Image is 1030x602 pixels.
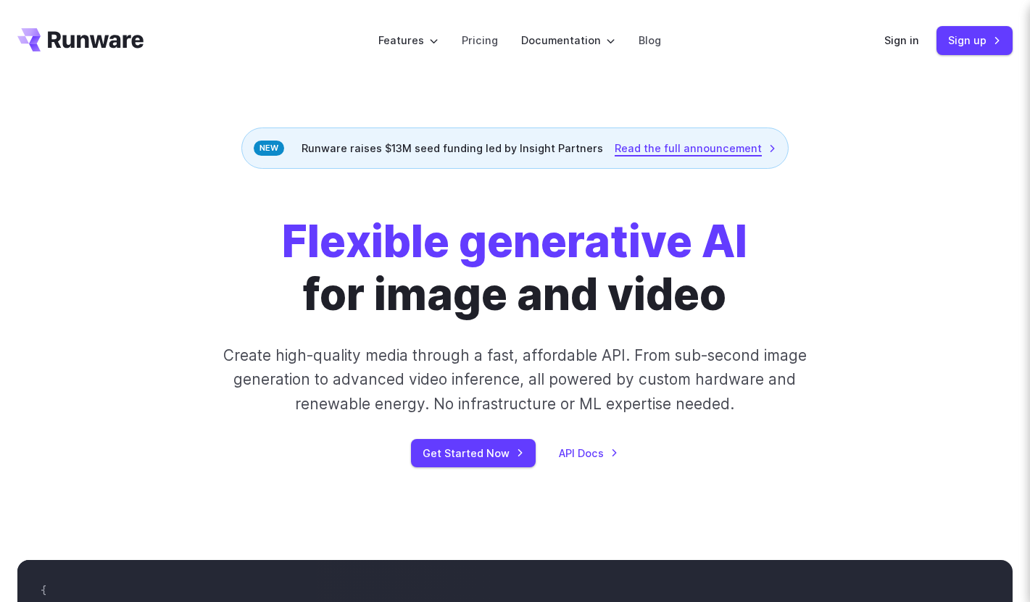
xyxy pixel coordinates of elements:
a: Pricing [462,32,498,49]
h1: for image and video [282,215,747,320]
a: Sign up [936,26,1013,54]
a: Get Started Now [411,439,536,467]
a: Blog [639,32,661,49]
div: Runware raises $13M seed funding led by Insight Partners [241,127,789,169]
strong: Flexible generative AI [282,214,747,268]
a: API Docs [559,445,618,461]
span: { [41,584,46,597]
a: Read the full announcement [615,140,776,156]
label: Documentation [521,32,615,49]
label: Features [378,32,439,49]
a: Go to / [17,28,144,51]
a: Sign in [884,32,919,49]
p: Create high-quality media through a fast, affordable API. From sub-second image generation to adv... [196,343,834,416]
